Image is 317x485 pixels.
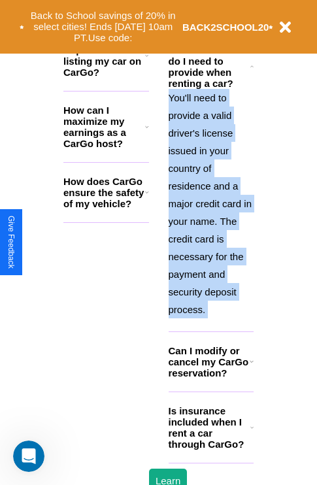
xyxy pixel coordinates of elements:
div: Give Feedback [7,216,16,269]
p: You'll need to provide a valid driver's license issued in your country of residence and a major c... [169,89,254,318]
button: Back to School savings of 20% in select cities! Ends [DATE] 10am PT.Use code: [24,7,182,47]
h3: Can I modify or cancel my CarGo reservation? [169,345,250,378]
h3: What documents do I need to provide when renting a car? [169,44,251,89]
h3: Is insurance included when I rent a car through CarGo? [169,405,250,450]
h3: How can I maximize my earnings as a CarGo host? [63,105,145,149]
iframe: Intercom live chat [13,441,44,472]
h3: What are the requirements for listing my car on CarGo? [63,33,145,78]
b: BACK2SCHOOL20 [182,22,269,33]
h3: How does CarGo ensure the safety of my vehicle? [63,176,145,209]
